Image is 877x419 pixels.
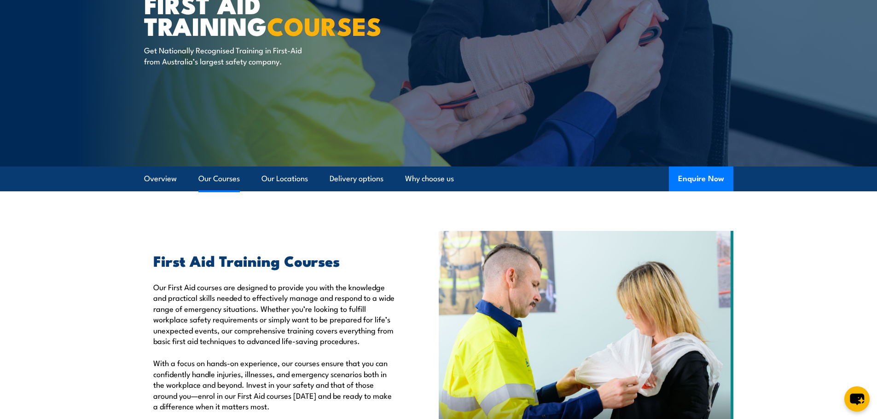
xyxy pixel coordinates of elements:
a: Overview [144,166,177,191]
a: Delivery options [330,166,383,191]
button: Enquire Now [669,166,733,191]
button: chat-button [844,386,870,412]
p: With a focus on hands-on experience, our courses ensure that you can confidently handle injuries,... [153,357,396,411]
h2: First Aid Training Courses [153,254,396,267]
strong: COURSES [267,6,382,44]
a: Why choose us [405,166,454,191]
a: Our Courses [198,166,240,191]
a: Our Locations [261,166,308,191]
p: Our First Aid courses are designed to provide you with the knowledge and practical skills needed ... [153,281,396,346]
p: Get Nationally Recognised Training in First-Aid from Australia’s largest safety company. [144,45,312,66]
